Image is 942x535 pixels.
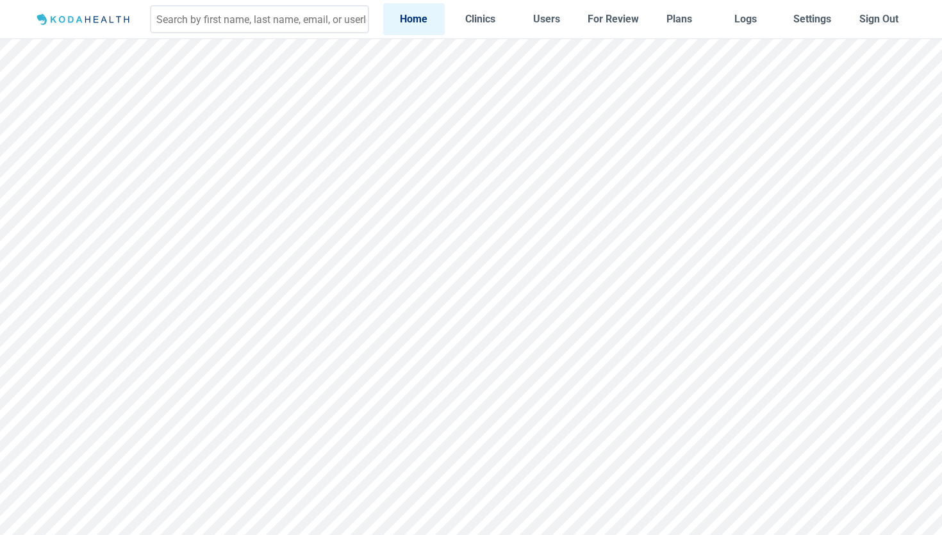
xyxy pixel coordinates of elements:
[150,5,369,33] input: Search by first name, last name, email, or userId
[33,12,136,28] img: Logo
[782,3,843,35] a: Settings
[848,3,909,35] button: Sign Out
[715,3,777,35] a: Logs
[583,3,644,35] a: For Review
[649,3,711,35] a: Plans
[383,3,445,35] a: Home
[450,3,511,35] a: Clinics
[516,3,577,35] a: Users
